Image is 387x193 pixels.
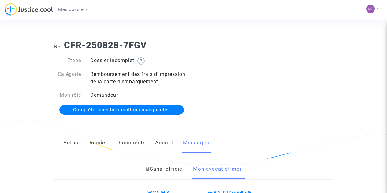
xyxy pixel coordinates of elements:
img: 6d6fbd8f9d507db099ec813e1301c2df [366,5,375,13]
div: Mon rôle [50,91,86,99]
div: Etape [50,57,86,65]
span: Compléter mes informations manquantes [73,107,170,113]
span: Mes dossiers [58,7,88,12]
img: jc-logo.svg [5,3,53,16]
span: Ref. [54,44,64,50]
div: Remboursement des frais d'impression de la carte d'embarquement [86,71,194,85]
a: Accord [155,133,174,153]
a: Actus [63,133,78,153]
a: Documents [117,133,146,153]
div: Catégorie [50,71,86,85]
div: Dossier incomplet [86,57,194,65]
b: CFR-250828-7FGV [64,40,147,50]
img: help.svg [137,57,145,65]
a: Messages [183,133,210,153]
a: Mes dossiers [53,5,93,14]
div: Demandeur [86,91,194,99]
a: Dossier [87,133,107,153]
a: Mon avocat et moi [193,159,241,179]
a: Canal officiel [146,159,184,179]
